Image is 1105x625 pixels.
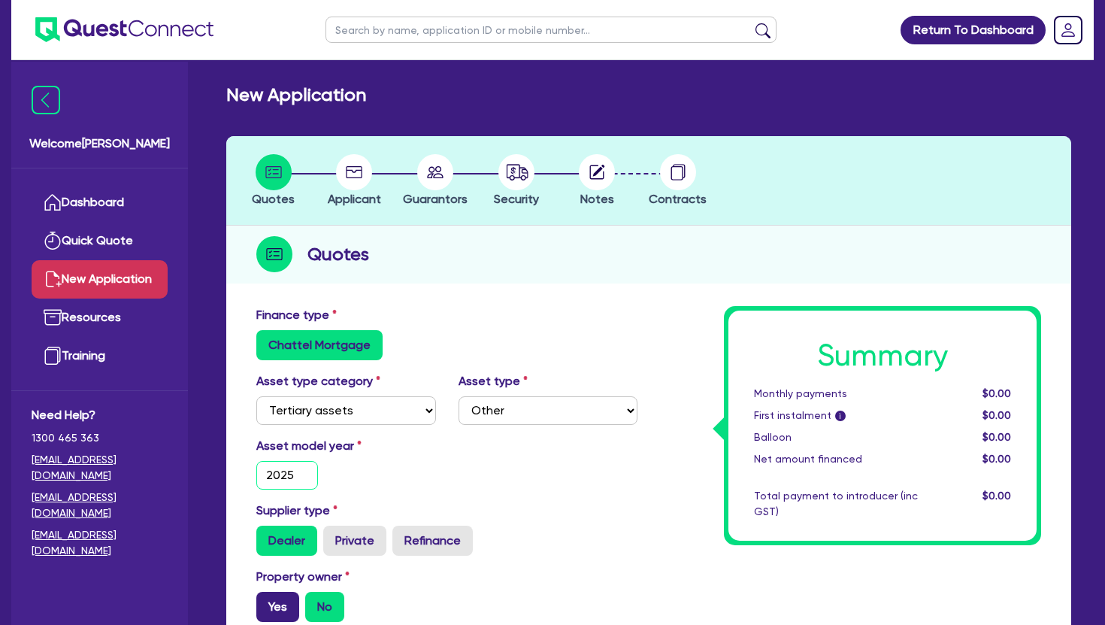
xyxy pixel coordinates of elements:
label: Yes [256,592,299,622]
div: Balloon [743,429,929,445]
a: Dropdown toggle [1049,11,1088,50]
a: Dashboard [32,184,168,222]
span: Need Help? [32,406,168,424]
span: $0.00 [982,490,1011,502]
div: Total payment to introducer (inc GST) [743,488,929,520]
a: Resources [32,299,168,337]
span: Quotes [252,192,295,206]
span: Guarantors [403,192,468,206]
img: quick-quote [44,232,62,250]
a: [EMAIL_ADDRESS][DOMAIN_NAME] [32,452,168,484]
a: Quick Quote [32,222,168,260]
a: [EMAIL_ADDRESS][DOMAIN_NAME] [32,490,168,521]
label: Refinance [392,526,473,556]
span: $0.00 [982,409,1011,421]
a: [EMAIL_ADDRESS][DOMAIN_NAME] [32,527,168,559]
span: Applicant [328,192,381,206]
span: Contracts [649,192,707,206]
label: Private [323,526,386,556]
label: Finance type [256,306,337,324]
span: $0.00 [982,431,1011,443]
a: Training [32,337,168,375]
input: Search by name, application ID or mobile number... [325,17,777,43]
h2: New Application [226,84,366,106]
img: step-icon [256,236,292,272]
img: icon-menu-close [32,86,60,114]
img: resources [44,308,62,326]
img: quest-connect-logo-blue [35,17,213,42]
label: Asset type category [256,372,380,390]
label: Property owner [256,568,350,586]
span: i [835,411,846,421]
a: Return To Dashboard [901,16,1046,44]
label: Supplier type [256,502,338,520]
label: Asset model year [245,437,447,455]
a: New Application [32,260,168,299]
h1: Summary [754,338,1011,374]
label: Dealer [256,526,317,556]
label: Asset type [459,372,528,390]
span: $0.00 [982,387,1011,399]
span: Security [494,192,539,206]
span: $0.00 [982,453,1011,465]
div: Monthly payments [743,386,929,402]
div: First instalment [743,408,929,423]
label: Chattel Mortgage [256,330,383,360]
img: new-application [44,270,62,288]
h2: Quotes [307,241,369,268]
span: Notes [580,192,614,206]
img: training [44,347,62,365]
div: Net amount financed [743,451,929,467]
label: No [305,592,344,622]
span: 1300 465 363 [32,430,168,446]
span: Welcome [PERSON_NAME] [29,135,170,153]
